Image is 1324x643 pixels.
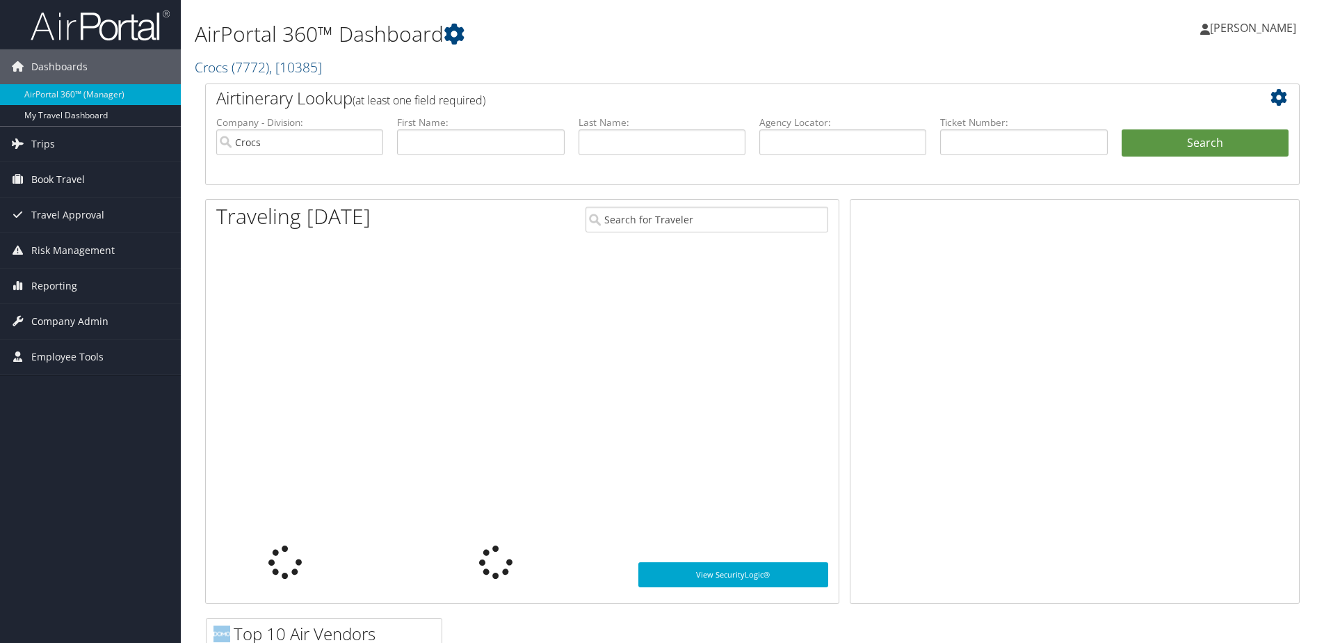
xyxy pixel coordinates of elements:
[195,58,322,77] a: Crocs
[216,116,383,129] label: Company - Division:
[31,9,170,42] img: airportal-logo.png
[31,162,85,197] span: Book Travel
[1122,129,1289,157] button: Search
[31,127,55,161] span: Trips
[232,58,269,77] span: ( 7772 )
[31,49,88,84] span: Dashboards
[31,269,77,303] span: Reporting
[1210,20,1296,35] span: [PERSON_NAME]
[586,207,828,232] input: Search for Traveler
[195,19,938,49] h1: AirPortal 360™ Dashboard
[216,86,1197,110] h2: Airtinerary Lookup
[31,340,104,374] span: Employee Tools
[31,233,115,268] span: Risk Management
[397,116,564,129] label: First Name:
[638,562,828,587] a: View SecurityLogic®
[31,198,104,232] span: Travel Approval
[1200,7,1310,49] a: [PERSON_NAME]
[216,202,371,231] h1: Traveling [DATE]
[31,304,108,339] span: Company Admin
[269,58,322,77] span: , [ 10385 ]
[213,626,230,642] img: domo-logo.png
[353,93,485,108] span: (at least one field required)
[759,116,926,129] label: Agency Locator:
[579,116,745,129] label: Last Name:
[940,116,1107,129] label: Ticket Number:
